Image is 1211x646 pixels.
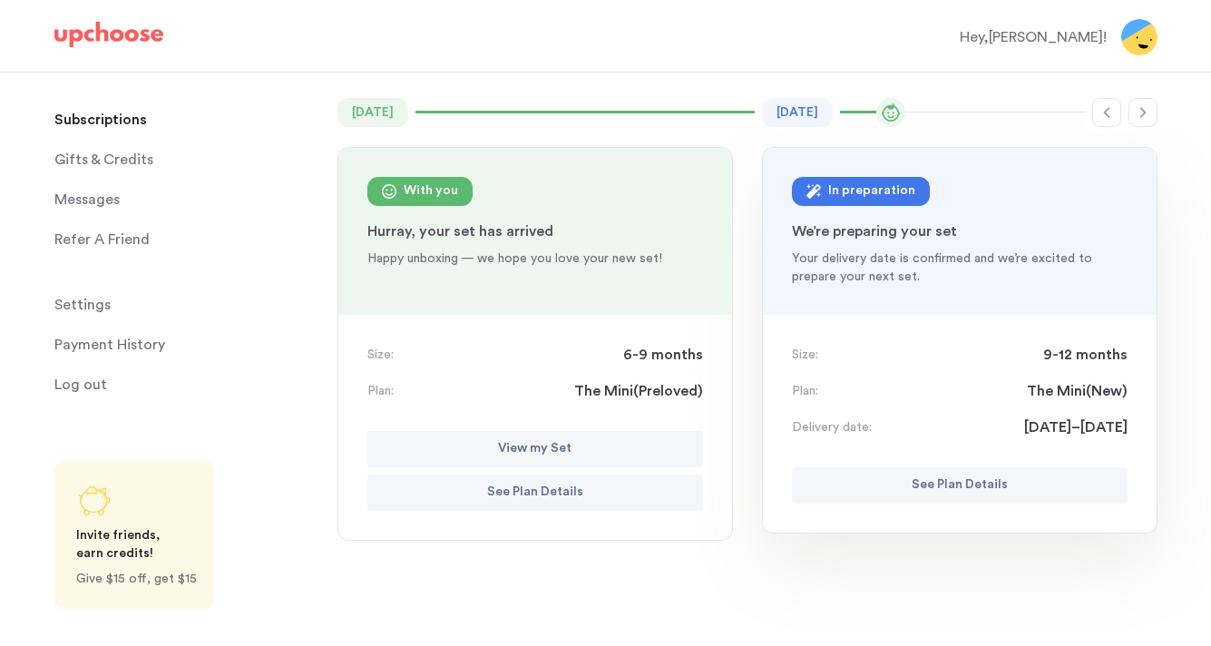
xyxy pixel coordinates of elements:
p: Refer A Friend [54,221,150,258]
time: [DATE] [762,98,833,127]
p: Payment History [54,327,165,363]
p: Your delivery date is confirmed and we’re excited to prepare your next set. [792,250,1128,286]
a: Settings [54,287,316,323]
time: [DATE] [337,98,408,127]
p: See Plan Details [912,475,1008,496]
p: Delivery date: [792,418,872,436]
a: Gifts & Credits [54,142,316,178]
p: We’re preparing your set [792,220,1128,242]
span: 9-12 months [1043,344,1128,366]
a: Subscriptions [54,102,316,138]
span: The Mini ( Preloved ) [574,380,703,402]
button: See Plan Details [792,467,1128,504]
p: Plan: [792,382,818,400]
a: UpChoose [54,22,163,55]
div: With you [404,181,458,202]
button: View my Set [367,431,703,467]
span: 6-9 months [623,344,703,366]
button: See Plan Details [367,475,703,511]
div: In preparation [828,181,915,202]
span: [DATE]–[DATE] [1024,416,1128,438]
span: Log out [54,367,107,403]
a: Share UpChoose [54,461,214,610]
span: Messages [54,181,120,218]
a: Log out [54,367,316,403]
p: See Plan Details [487,482,583,504]
a: Payment History [54,327,316,363]
span: The Mini ( New ) [1027,380,1128,402]
span: Settings [54,287,111,323]
a: Refer A Friend [54,221,316,258]
a: Messages [54,181,316,218]
img: UpChoose [54,22,163,47]
p: Happy unboxing — we hope you love your new set! [367,250,703,268]
p: View my Set [498,438,571,460]
p: Size: [792,346,818,364]
p: Hurray, your set has arrived [367,220,703,242]
p: Plan: [367,382,394,400]
p: Subscriptions [54,102,147,138]
div: Hey, [PERSON_NAME] ! [960,26,1107,48]
p: Size: [367,346,394,364]
span: Gifts & Credits [54,142,153,178]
